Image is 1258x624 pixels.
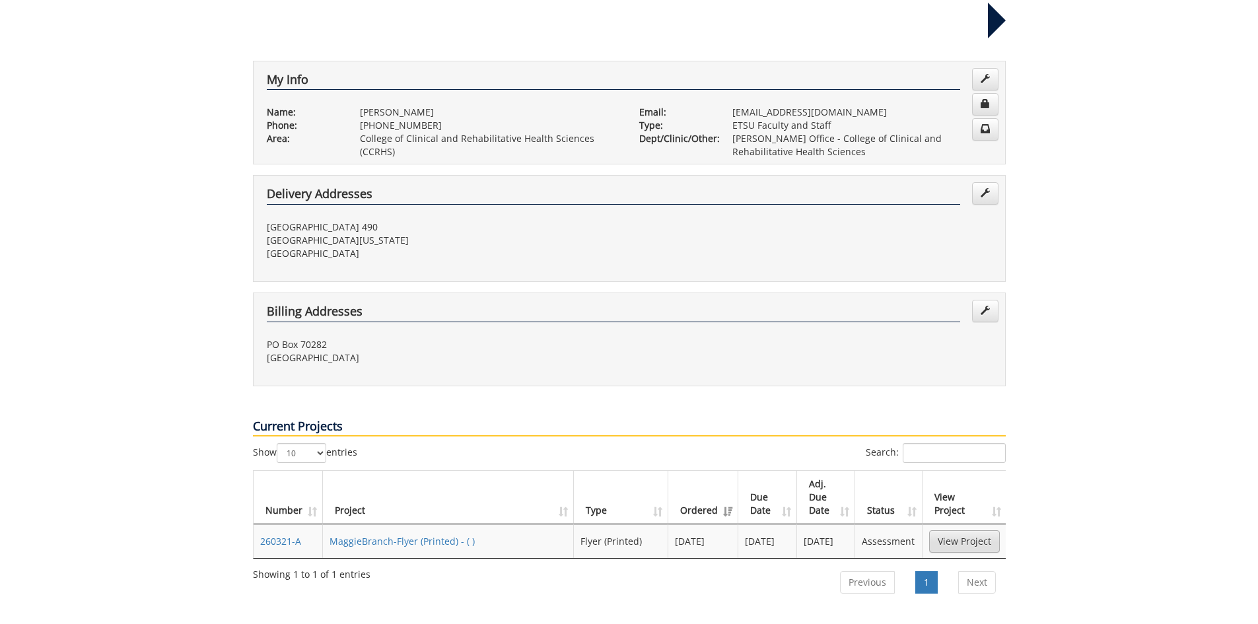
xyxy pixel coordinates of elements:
a: Next [958,571,996,594]
p: Type: [639,119,713,132]
p: [PERSON_NAME] [360,106,619,119]
h4: Billing Addresses [267,305,960,322]
p: [EMAIL_ADDRESS][DOMAIN_NAME] [732,106,992,119]
p: [GEOGRAPHIC_DATA] 490 [267,221,619,234]
p: PO Box 70282 [267,338,619,351]
div: Showing 1 to 1 of 1 entries [253,563,370,581]
th: Due Date: activate to sort column ascending [738,471,797,524]
p: [GEOGRAPHIC_DATA][US_STATE] [267,234,619,247]
label: Search: [866,443,1006,463]
td: [DATE] [738,524,797,558]
p: ETSU Faculty and Staff [732,119,992,132]
h4: My Info [267,73,960,90]
td: Flyer (Printed) [574,524,669,558]
p: [PERSON_NAME] Office - College of Clinical and Rehabilitative Health Sciences [732,132,992,158]
a: Edit Info [972,68,998,90]
p: Name: [267,106,340,119]
a: 1 [915,571,938,594]
a: View Project [929,530,1000,553]
p: [GEOGRAPHIC_DATA] [267,351,619,364]
p: College of Clinical and Rehabilitative Health Sciences (CCRHS) [360,132,619,158]
a: MaggieBranch-Flyer (Printed) - ( ) [330,535,475,547]
a: Previous [840,571,895,594]
td: [DATE] [797,524,856,558]
p: Current Projects [253,418,1006,436]
th: Ordered: activate to sort column ascending [668,471,738,524]
th: Number: activate to sort column ascending [254,471,323,524]
select: Showentries [277,443,326,463]
p: Dept/Clinic/Other: [639,132,713,145]
p: [GEOGRAPHIC_DATA] [267,247,619,260]
p: [PHONE_NUMBER] [360,119,619,132]
th: Type: activate to sort column ascending [574,471,669,524]
a: Edit Addresses [972,300,998,322]
th: Status: activate to sort column ascending [855,471,922,524]
input: Search: [903,443,1006,463]
p: Phone: [267,119,340,132]
a: Edit Addresses [972,182,998,205]
a: Change Password [972,93,998,116]
a: 260321-A [260,535,301,547]
th: Project: activate to sort column ascending [323,471,574,524]
td: [DATE] [668,524,738,558]
th: View Project: activate to sort column ascending [923,471,1006,524]
a: Change Communication Preferences [972,118,998,141]
p: Email: [639,106,713,119]
p: Area: [267,132,340,145]
label: Show entries [253,443,357,463]
td: Assessment [855,524,922,558]
th: Adj. Due Date: activate to sort column ascending [797,471,856,524]
h4: Delivery Addresses [267,188,960,205]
